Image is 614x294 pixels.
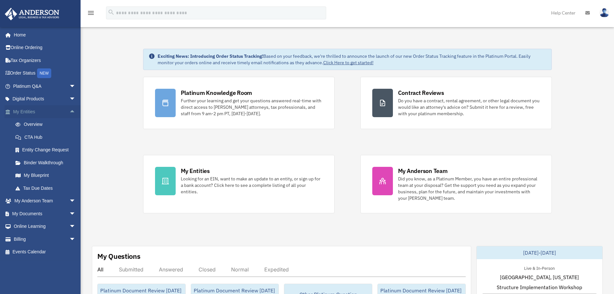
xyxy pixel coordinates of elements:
span: arrow_drop_down [69,80,82,93]
span: [GEOGRAPHIC_DATA], [US_STATE] [500,273,579,281]
a: My Blueprint [9,169,85,182]
div: Submitted [119,266,143,273]
div: Platinum Knowledge Room [181,89,252,97]
strong: Exciting News: Introducing Order Status Tracking! [158,53,263,59]
a: Tax Due Dates [9,182,85,195]
a: Tax Organizers [5,54,85,67]
div: Further your learning and get your questions answered real-time with direct access to [PERSON_NAM... [181,97,323,117]
a: Entity Change Request [9,144,85,157]
i: search [108,9,115,16]
a: My Anderson Teamarrow_drop_down [5,195,85,208]
div: Normal [231,266,249,273]
a: Events Calendar [5,246,85,259]
a: Platinum Knowledge Room Further your learning and get your questions answered real-time with dire... [143,77,335,129]
div: Live & In-Person [519,264,560,271]
div: My Anderson Team [398,167,448,175]
div: Did you know, as a Platinum Member, you have an entire professional team at your disposal? Get th... [398,176,540,201]
img: Anderson Advisors Platinum Portal [3,8,61,20]
a: Contract Reviews Do you have a contract, rental agreement, or other legal document you would like... [360,77,552,129]
div: Based on your feedback, we're thrilled to announce the launch of our new Order Status Tracking fe... [158,53,546,66]
a: Billingarrow_drop_down [5,233,85,246]
a: My Entitiesarrow_drop_up [5,105,85,118]
div: My Entities [181,167,210,175]
a: Click Here to get started! [323,60,374,66]
div: Contract Reviews [398,89,444,97]
div: Looking for an EIN, want to make an update to an entity, or sign up for a bank account? Click her... [181,176,323,195]
div: Answered [159,266,183,273]
a: Order StatusNEW [5,67,85,80]
div: Do you have a contract, rental agreement, or other legal document you would like an attorney's ad... [398,97,540,117]
div: My Questions [97,251,141,261]
a: Platinum Q&Aarrow_drop_down [5,80,85,93]
div: NEW [37,68,51,78]
a: My Anderson Team Did you know, as a Platinum Member, you have an entire professional team at your... [360,155,552,213]
span: arrow_drop_up [69,105,82,118]
a: menu [87,11,95,17]
a: Binder Walkthrough [9,156,85,169]
div: Closed [199,266,216,273]
span: arrow_drop_down [69,207,82,220]
span: Structure Implementation Workshop [497,283,582,291]
a: CTA Hub [9,131,85,144]
img: User Pic [599,8,609,17]
a: Overview [9,118,85,131]
div: Expedited [264,266,289,273]
a: My Documentsarrow_drop_down [5,207,85,220]
i: menu [87,9,95,17]
a: Digital Productsarrow_drop_down [5,93,85,106]
div: All [97,266,103,273]
span: arrow_drop_down [69,220,82,233]
span: arrow_drop_down [69,195,82,208]
a: My Entities Looking for an EIN, want to make an update to an entity, or sign up for a bank accoun... [143,155,335,213]
div: [DATE]-[DATE] [477,246,602,259]
span: arrow_drop_down [69,93,82,106]
a: Home [5,28,82,41]
span: arrow_drop_down [69,233,82,246]
a: Online Ordering [5,41,85,54]
a: Online Learningarrow_drop_down [5,220,85,233]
